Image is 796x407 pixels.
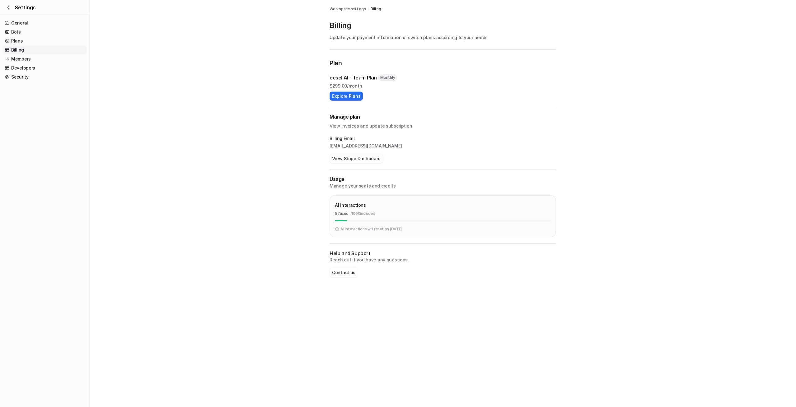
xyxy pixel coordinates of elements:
[330,20,556,30] p: Billing
[2,73,87,81] a: Security
[2,28,87,36] a: Bots
[330,83,556,89] p: $ 299.00/month
[2,55,87,63] a: Members
[330,250,556,257] p: Help and Support
[2,19,87,27] a: General
[330,113,556,120] h2: Manage plan
[330,58,556,69] p: Plan
[2,64,87,72] a: Developers
[2,46,87,54] a: Billing
[335,202,366,208] p: AI interactions
[330,34,556,41] p: Update your payment information or switch plans according to your needs
[340,226,402,232] p: AI interactions will reset on [DATE]
[330,154,383,163] button: View Stripe Dashboard
[330,74,377,81] p: eesel AI - Team Plan
[378,75,397,81] span: Monthly
[15,4,36,11] span: Settings
[330,120,556,129] p: View invoices and update subscription
[330,135,556,142] p: Billing Email
[330,6,366,12] a: Workspace settings
[368,6,369,12] span: /
[330,143,556,149] p: [EMAIL_ADDRESS][DOMAIN_NAME]
[330,257,556,263] p: Reach out if you have any questions.
[335,211,349,216] p: 57 used
[330,268,358,277] button: Contact us
[330,92,363,101] button: Explore Plans
[330,183,556,189] p: Manage your seats and credits
[2,37,87,45] a: Plans
[330,176,556,183] p: Usage
[371,6,381,12] a: Billing
[350,211,375,216] p: / 1000 included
